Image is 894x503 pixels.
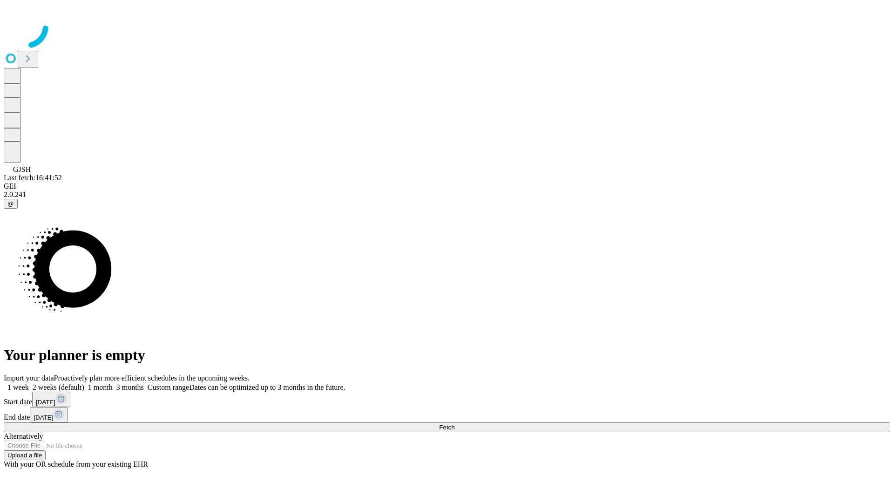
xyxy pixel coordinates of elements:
[7,200,14,207] span: @
[32,392,70,407] button: [DATE]
[36,399,55,406] span: [DATE]
[4,407,890,422] div: End date
[116,383,144,391] span: 3 months
[4,392,890,407] div: Start date
[30,407,68,422] button: [DATE]
[34,414,53,421] span: [DATE]
[4,450,46,460] button: Upload a file
[88,383,113,391] span: 1 month
[54,374,250,382] span: Proactively plan more efficient schedules in the upcoming weeks.
[4,199,18,209] button: @
[33,383,84,391] span: 2 weeks (default)
[7,383,29,391] span: 1 week
[148,383,189,391] span: Custom range
[4,460,148,468] span: With your OR schedule from your existing EHR
[13,165,31,173] span: GJSH
[439,424,454,431] span: Fetch
[4,422,890,432] button: Fetch
[4,347,890,364] h1: Your planner is empty
[4,182,890,190] div: GEI
[4,190,890,199] div: 2.0.241
[4,432,43,440] span: Alternatively
[4,374,54,382] span: Import your data
[189,383,345,391] span: Dates can be optimized up to 3 months in the future.
[4,174,62,182] span: Last fetch: 16:41:52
